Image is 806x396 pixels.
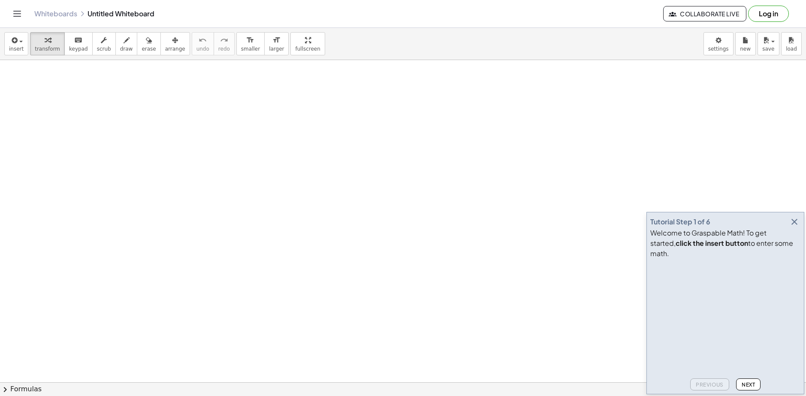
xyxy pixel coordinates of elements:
button: Collaborate Live [663,6,746,21]
span: erase [142,46,156,52]
button: format_sizesmaller [236,32,265,55]
span: insert [9,46,24,52]
button: draw [115,32,138,55]
span: Next [742,381,755,388]
i: keyboard [74,35,82,45]
button: insert [4,32,28,55]
span: redo [218,46,230,52]
button: transform [30,32,65,55]
span: arrange [165,46,185,52]
button: erase [137,32,160,55]
button: arrange [160,32,190,55]
button: redoredo [214,32,235,55]
div: Tutorial Step 1 of 6 [650,217,710,227]
span: fullscreen [295,46,320,52]
span: larger [269,46,284,52]
button: undoundo [192,32,214,55]
span: smaller [241,46,260,52]
b: click the insert button [676,239,748,248]
span: keypad [69,46,88,52]
span: undo [196,46,209,52]
button: fullscreen [290,32,325,55]
a: Whiteboards [34,9,77,18]
button: Next [736,378,761,390]
button: format_sizelarger [264,32,289,55]
button: scrub [92,32,116,55]
i: undo [199,35,207,45]
div: Welcome to Graspable Math! To get started, to enter some math. [650,228,800,259]
i: format_size [246,35,254,45]
span: draw [120,46,133,52]
iframe: Dialogboks for Log ind med Google [630,9,797,72]
i: redo [220,35,228,45]
button: keyboardkeypad [64,32,93,55]
button: Toggle navigation [10,7,24,21]
span: scrub [97,46,111,52]
i: format_size [272,35,281,45]
span: transform [35,46,60,52]
button: Log in [748,6,789,22]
